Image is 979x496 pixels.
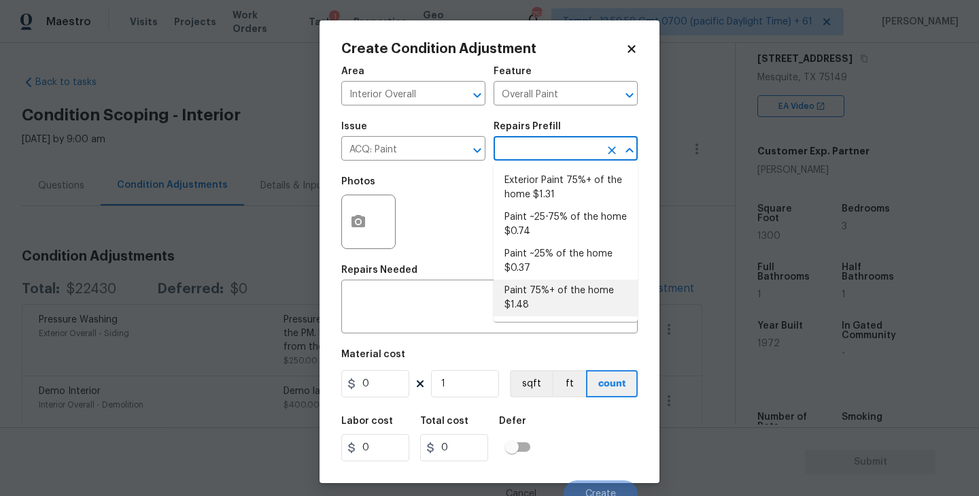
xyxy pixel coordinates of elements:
[494,122,561,131] h5: Repairs Prefill
[494,280,638,316] li: Paint 75%+ of the home $1.48
[602,141,621,160] button: Clear
[494,169,638,206] li: Exterior Paint 75%+ of the home $1.31
[494,206,638,243] li: Paint ~25-75% of the home $0.74
[494,243,638,280] li: Paint ~25% of the home $0.37
[341,42,625,56] h2: Create Condition Adjustment
[552,370,586,397] button: ft
[468,141,487,160] button: Open
[468,86,487,105] button: Open
[420,416,468,426] h5: Total cost
[620,141,639,160] button: Close
[586,370,638,397] button: count
[499,416,526,426] h5: Defer
[341,177,375,186] h5: Photos
[341,67,364,76] h5: Area
[341,122,367,131] h5: Issue
[341,350,405,359] h5: Material cost
[341,265,417,275] h5: Repairs Needed
[510,370,552,397] button: sqft
[620,86,639,105] button: Open
[494,67,532,76] h5: Feature
[341,416,393,426] h5: Labor cost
